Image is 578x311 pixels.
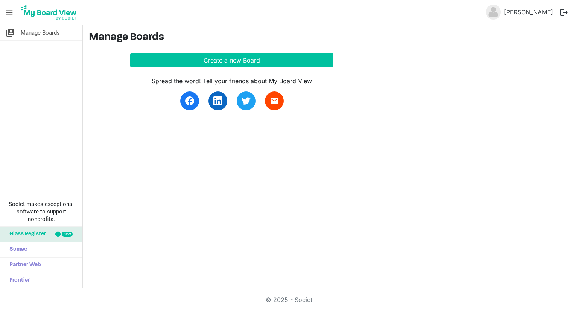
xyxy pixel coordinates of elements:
[266,296,312,303] a: © 2025 - Societ
[6,227,46,242] span: Glass Register
[556,5,572,20] button: logout
[62,232,73,237] div: new
[6,273,30,288] span: Frontier
[265,91,284,110] a: email
[6,25,15,40] span: switch_account
[185,96,194,105] img: facebook.svg
[6,242,27,257] span: Sumac
[130,53,333,67] button: Create a new Board
[501,5,556,20] a: [PERSON_NAME]
[3,200,79,223] span: Societ makes exceptional software to support nonprofits.
[2,5,17,20] span: menu
[89,31,572,44] h3: Manage Boards
[18,3,82,22] a: My Board View Logo
[130,76,333,85] div: Spread the word! Tell your friends about My Board View
[270,96,279,105] span: email
[486,5,501,20] img: no-profile-picture.svg
[21,25,60,40] span: Manage Boards
[18,3,79,22] img: My Board View Logo
[242,96,251,105] img: twitter.svg
[6,258,41,273] span: Partner Web
[213,96,222,105] img: linkedin.svg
